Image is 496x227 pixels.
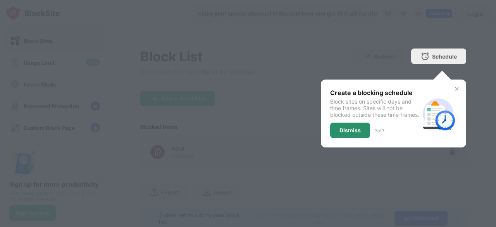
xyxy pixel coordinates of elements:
img: schedule.svg [420,95,457,132]
div: 3 of 3 [375,128,384,133]
div: Schedule [432,53,457,60]
div: Create a blocking schedule [330,89,420,97]
img: x-button.svg [454,86,460,92]
div: Dismiss [339,127,361,133]
div: Block sites on specific days and time frames. Sites will not be blocked outside these time frames. [330,98,420,118]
